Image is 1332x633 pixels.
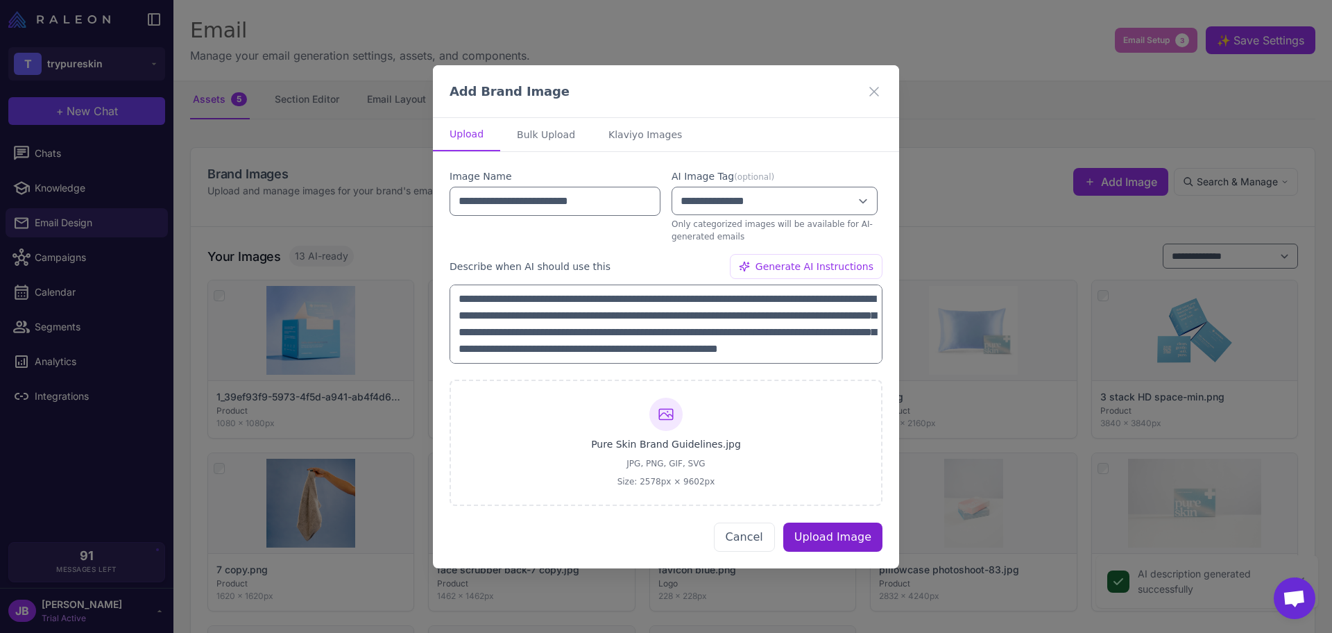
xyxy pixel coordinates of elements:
[626,457,705,470] span: JPG, PNG, GIF, SVG
[730,254,882,279] button: Generate AI Instructions
[1274,577,1315,619] div: Open chat
[617,475,715,488] span: Size: 2578px × 9602px
[592,118,699,151] button: Klaviyo Images
[591,437,741,452] span: Pure Skin Brand Guidelines.jpg
[500,118,592,151] button: Bulk Upload
[783,523,882,552] button: Upload Image
[433,118,500,151] button: Upload
[672,218,882,243] p: Only categorized images will be available for AI-generated emails
[734,172,774,182] span: (optional)
[450,82,570,101] h3: Add Brand Image
[672,169,882,184] label: AI Image Tag
[450,169,660,184] label: Image Name
[714,523,775,552] button: Cancel
[450,259,610,274] label: Describe when AI should use this
[755,259,873,274] span: Generate AI Instructions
